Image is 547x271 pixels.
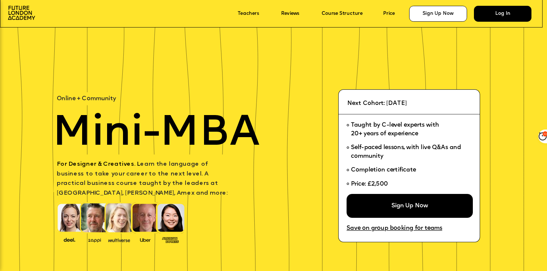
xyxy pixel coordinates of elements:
span: For Designer & Creatives. L [57,161,140,167]
span: Price: £2,500 [351,181,388,187]
span: earn the language of business to take your career to the next level. A practical business course ... [57,161,228,196]
span: Next Cohort: [DATE] [347,101,407,106]
a: Reviews [281,11,299,17]
a: Save on group booking for teams [347,225,442,232]
img: image-388f4489-9820-4c53-9b08-f7df0b8d4ae2.png [59,236,80,243]
span: Completion certificate [351,167,416,173]
span: Online + Community [57,96,116,102]
img: image-99cff0b2-a396-4aab-8550-cf4071da2cb9.png [135,237,156,242]
img: image-aac980e9-41de-4c2d-a048-f29dd30a0068.png [8,6,35,20]
img: image-93eab660-639c-4de6-957c-4ae039a0235a.png [160,236,181,244]
a: Teachers [238,11,259,17]
span: Taught by C-level experts with 20+ years of experience [351,123,439,137]
span: Mini-MBA [52,113,260,155]
a: Price [383,11,395,17]
img: image-b7d05013-d886-4065-8d38-3eca2af40620.png [106,236,132,243]
img: image-b2f1584c-cbf7-4a77-bbe0-f56ae6ee31f2.png [84,237,105,242]
span: Self-paced lessons, with live Q&As and community [351,145,463,160]
a: Course Structure [322,11,363,17]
